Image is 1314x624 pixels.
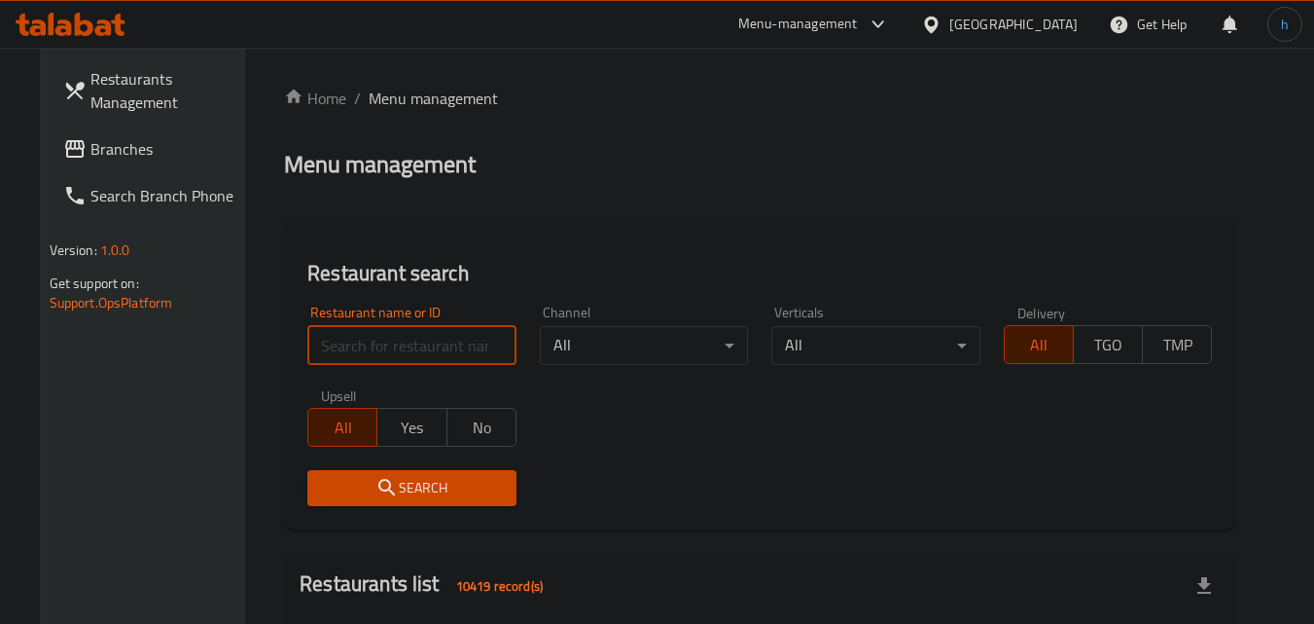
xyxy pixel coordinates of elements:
span: Menu management [369,87,498,110]
span: All [316,414,370,442]
h2: Restaurant search [307,259,1212,288]
span: All [1012,331,1066,359]
li: / [354,87,361,110]
div: Total records count [444,570,554,602]
label: Upsell [321,388,357,402]
div: All [771,326,980,365]
a: Restaurants Management [48,55,260,126]
span: Search Branch Phone [90,184,244,207]
h2: Restaurants list [300,569,554,602]
input: Search for restaurant name or ID.. [307,326,516,365]
span: Branches [90,137,244,161]
span: Get support on: [50,271,139,296]
button: TGO [1073,325,1143,364]
h2: Menu management [284,149,476,180]
button: No [446,408,516,447]
span: TGO [1082,331,1135,359]
span: Restaurants Management [90,67,244,114]
a: Search Branch Phone [48,172,260,219]
span: TMP [1151,331,1204,359]
span: No [455,414,509,442]
span: 10419 record(s) [444,577,554,596]
div: [GEOGRAPHIC_DATA] [949,14,1078,35]
span: 1.0.0 [100,238,130,263]
button: All [307,408,377,447]
div: Export file [1181,563,1227,609]
nav: breadcrumb [284,87,1235,110]
label: Delivery [1017,306,1066,319]
button: TMP [1142,325,1212,364]
div: Menu-management [738,13,858,36]
button: All [1004,325,1074,364]
span: Version: [50,238,97,263]
span: Yes [385,414,439,442]
a: Branches [48,126,260,172]
span: h [1281,14,1289,35]
a: Support.OpsPlatform [50,290,173,315]
div: All [540,326,749,365]
a: Home [284,87,346,110]
button: Yes [376,408,446,447]
button: Search [307,470,516,506]
span: Search [323,476,501,500]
